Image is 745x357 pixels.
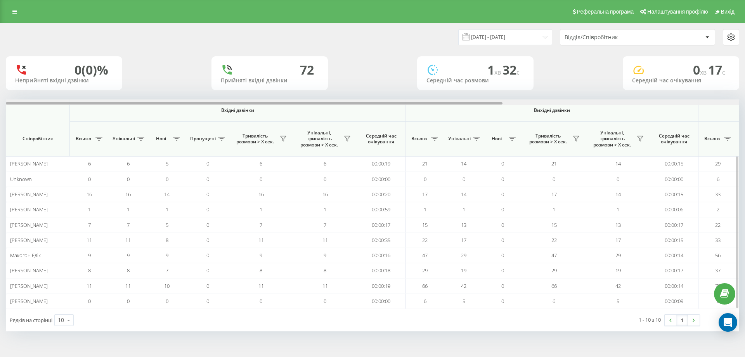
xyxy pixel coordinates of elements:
[166,252,168,259] span: 9
[324,252,326,259] span: 9
[426,77,524,84] div: Середній час розмови
[206,298,209,305] span: 0
[551,191,557,198] span: 17
[715,237,721,244] span: 33
[650,217,698,232] td: 00:00:17
[297,130,341,148] span: Унікальні, тривалість розмови > Х сек.
[702,136,722,142] span: Всього
[166,267,168,274] span: 7
[615,221,621,228] span: 13
[501,298,504,305] span: 0
[501,221,504,228] span: 0
[127,206,130,213] span: 1
[88,176,91,183] span: 0
[422,282,428,289] span: 66
[322,282,328,289] span: 11
[322,237,328,244] span: 11
[10,221,48,228] span: [PERSON_NAME]
[577,9,634,15] span: Реферальна програма
[715,191,721,198] span: 33
[324,221,326,228] span: 7
[87,191,92,198] span: 16
[127,176,130,183] span: 0
[461,252,466,259] span: 29
[357,202,405,217] td: 00:00:59
[615,191,621,198] span: 14
[422,191,428,198] span: 17
[324,206,326,213] span: 1
[551,282,557,289] span: 66
[10,298,48,305] span: [PERSON_NAME]
[650,187,698,202] td: 00:00:15
[617,176,619,183] span: 0
[357,233,405,248] td: 00:00:35
[647,9,708,15] span: Налаштування профілю
[650,263,698,278] td: 00:00:17
[258,237,264,244] span: 11
[127,252,130,259] span: 9
[10,191,48,198] span: [PERSON_NAME]
[166,237,168,244] span: 8
[324,176,326,183] span: 0
[206,267,209,274] span: 0
[88,298,91,305] span: 0
[357,294,405,309] td: 00:00:00
[551,267,557,274] span: 29
[676,315,688,326] a: 1
[113,136,135,142] span: Унікальні
[125,191,131,198] span: 16
[324,298,326,305] span: 0
[88,221,91,228] span: 7
[164,282,170,289] span: 10
[357,217,405,232] td: 00:00:17
[615,237,621,244] span: 17
[357,263,405,278] td: 00:00:18
[615,267,621,274] span: 19
[166,221,168,228] span: 5
[650,202,698,217] td: 00:00:06
[90,107,385,113] span: Вхідні дзвінки
[324,160,326,167] span: 6
[501,237,504,244] span: 0
[422,267,428,274] span: 29
[206,237,209,244] span: 0
[10,282,48,289] span: [PERSON_NAME]
[151,136,171,142] span: Нові
[363,133,399,145] span: Середній час очікування
[461,221,466,228] span: 13
[260,221,262,228] span: 7
[260,267,262,274] span: 8
[322,191,328,198] span: 16
[206,176,209,183] span: 0
[463,298,465,305] span: 5
[164,191,170,198] span: 14
[722,68,725,77] span: c
[260,252,262,259] span: 9
[15,77,113,84] div: Неприйняті вхідні дзвінки
[357,156,405,171] td: 00:00:19
[461,191,466,198] span: 14
[715,267,721,274] span: 37
[501,206,504,213] span: 0
[10,252,41,259] span: Макогон Едік
[650,156,698,171] td: 00:00:15
[715,160,721,167] span: 29
[463,206,465,213] span: 1
[494,68,502,77] span: хв
[10,267,48,274] span: [PERSON_NAME]
[206,160,209,167] span: 0
[88,206,91,213] span: 1
[258,282,264,289] span: 11
[717,206,719,213] span: 2
[553,206,555,213] span: 1
[565,34,657,41] div: Відділ/Співробітник
[615,160,621,167] span: 14
[127,298,130,305] span: 0
[551,160,557,167] span: 21
[708,61,725,78] span: 17
[461,282,466,289] span: 42
[715,282,721,289] span: 78
[650,233,698,248] td: 00:00:15
[74,136,93,142] span: Всього
[501,191,504,198] span: 0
